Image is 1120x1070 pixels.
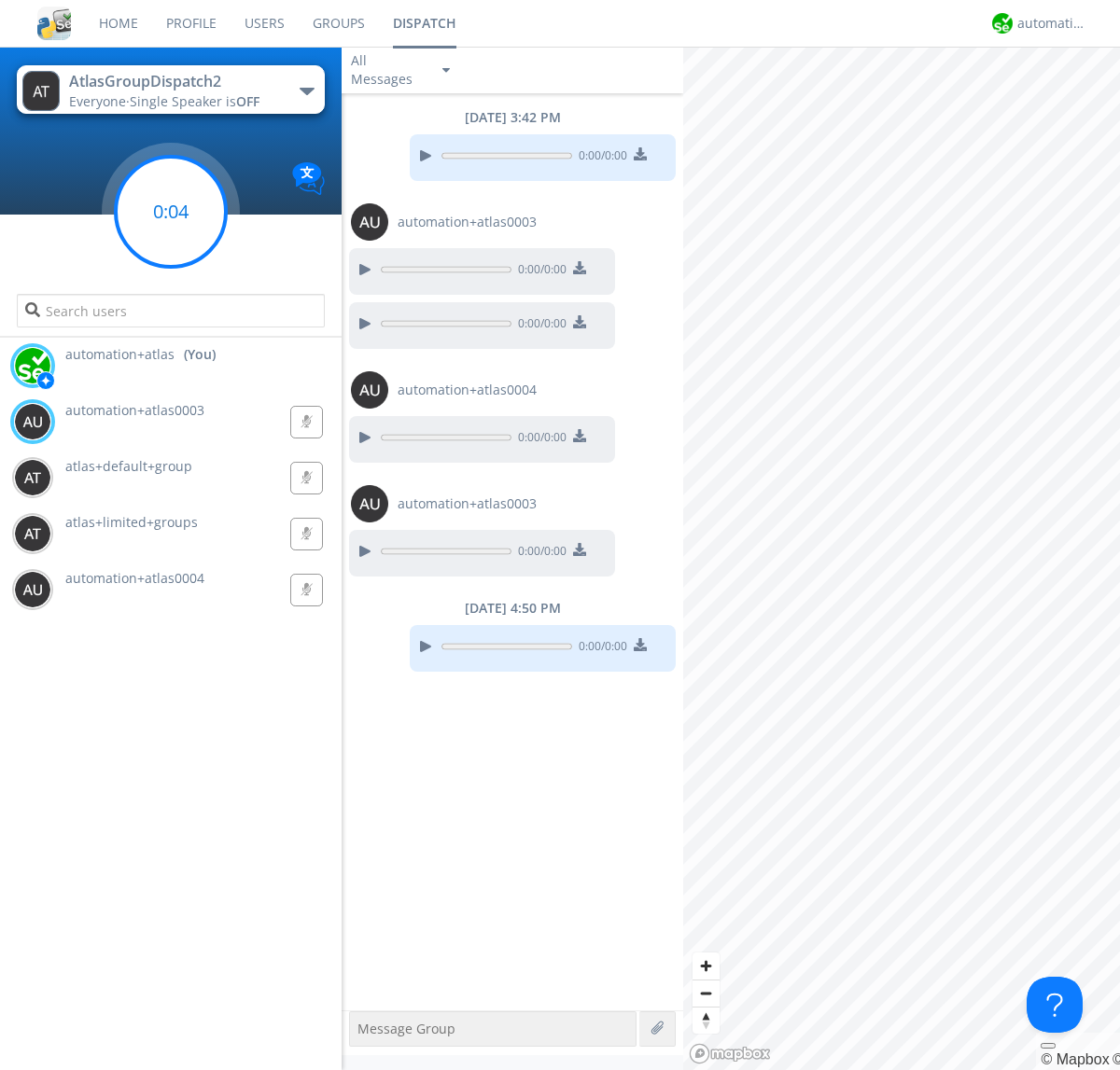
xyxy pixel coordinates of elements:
span: automation+atlas0003 [398,213,537,231]
span: 0:00 / 0:00 [511,429,567,450]
img: download media button [573,261,586,274]
button: AtlasGroupDispatch2Everyone·Single Speaker isOFF [17,65,324,114]
a: Mapbox logo [689,1043,771,1064]
span: Reset bearing to north [693,1007,720,1034]
img: caret-down-sm.svg [442,68,450,73]
div: automation+atlas [1017,14,1087,33]
div: Everyone · [69,92,279,111]
img: 373638.png [22,71,60,111]
button: Zoom in [693,952,720,980]
a: Mapbox [1041,1051,1109,1067]
div: [DATE] 3:42 PM [342,108,683,127]
img: cddb5a64eb264b2086981ab96f4c1ba7 [37,7,71,40]
span: 0:00 / 0:00 [511,543,567,563]
span: automation+atlas0003 [398,494,537,513]
span: automation+atlas0003 [65,401,204,419]
span: automation+atlas0004 [398,381,537,399]
div: (You) [184,345,216,364]
img: download media button [634,147,647,160]
div: All Messages [351,51,426,89]
img: download media button [573,315,586,328]
img: 373638.png [351,203,388,241]
button: Reset bearing to north [693,1007,720,1034]
img: d2d01cd9b4174d08988066c6d424eccd [14,347,51,384]
img: 373638.png [14,403,51,440]
img: 373638.png [14,571,51,608]
span: atlas+default+group [65,457,192,475]
button: Toggle attribution [1041,1043,1056,1049]
span: 0:00 / 0:00 [511,261,567,282]
img: 373638.png [14,459,51,496]
button: Zoom out [693,980,720,1007]
img: download media button [634,638,647,651]
div: AtlasGroupDispatch2 [69,71,279,92]
span: OFF [236,92,259,110]
img: download media button [573,543,586,556]
span: automation+atlas [65,345,175,364]
span: automation+atlas0004 [65,569,204,587]
span: 0:00 / 0:00 [572,638,627,659]
img: d2d01cd9b4174d08988066c6d424eccd [992,13,1013,34]
img: 373638.png [14,515,51,552]
img: download media button [573,429,586,442]
span: 0:00 / 0:00 [511,315,567,336]
img: 373638.png [351,371,388,409]
div: [DATE] 4:50 PM [342,599,683,618]
span: atlas+limited+groups [65,513,198,531]
span: Zoom out [693,980,720,1007]
span: Single Speaker is [130,92,259,110]
img: 373638.png [351,485,388,522]
span: 0:00 / 0:00 [572,147,627,168]
input: Search users [17,294,324,327]
img: Translation enabled [292,162,325,195]
iframe: Toggle Customer Support [1027,977,1083,1033]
